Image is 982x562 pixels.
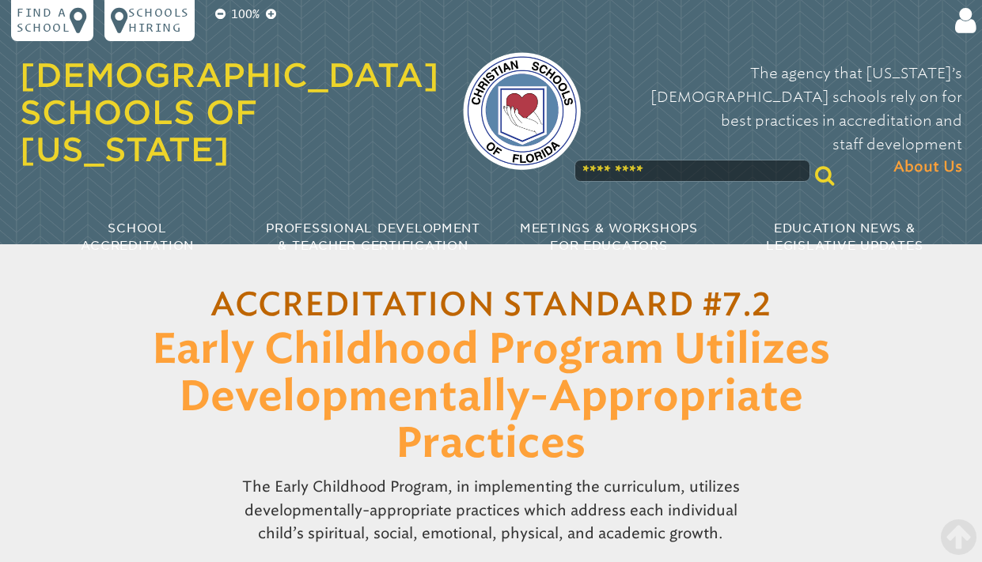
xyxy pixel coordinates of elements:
[81,221,194,253] span: School Accreditation
[128,6,188,35] p: Schools Hiring
[604,62,962,179] p: The agency that [US_STATE]’s [DEMOGRAPHIC_DATA] schools rely on for best practices in accreditati...
[17,6,70,35] p: Find a school
[228,6,262,23] p: 100%
[766,221,923,253] span: Education News & Legislative Updates
[463,52,581,170] img: csf-logo-web-colors.png
[20,56,439,169] a: [DEMOGRAPHIC_DATA] Schools of [US_STATE]
[266,221,480,253] span: Professional Development & Teacher Certification
[893,156,962,179] span: About Us
[520,221,698,253] span: Meetings & Workshops for Educators
[152,330,830,466] span: Early Childhood Program Utilizes Developmentally-Appropriate Practices
[210,289,772,322] a: Accreditation Standard #7.2
[182,469,801,551] p: The Early Childhood Program, in implementing the curriculum, utilizes developmentally-appropriate...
